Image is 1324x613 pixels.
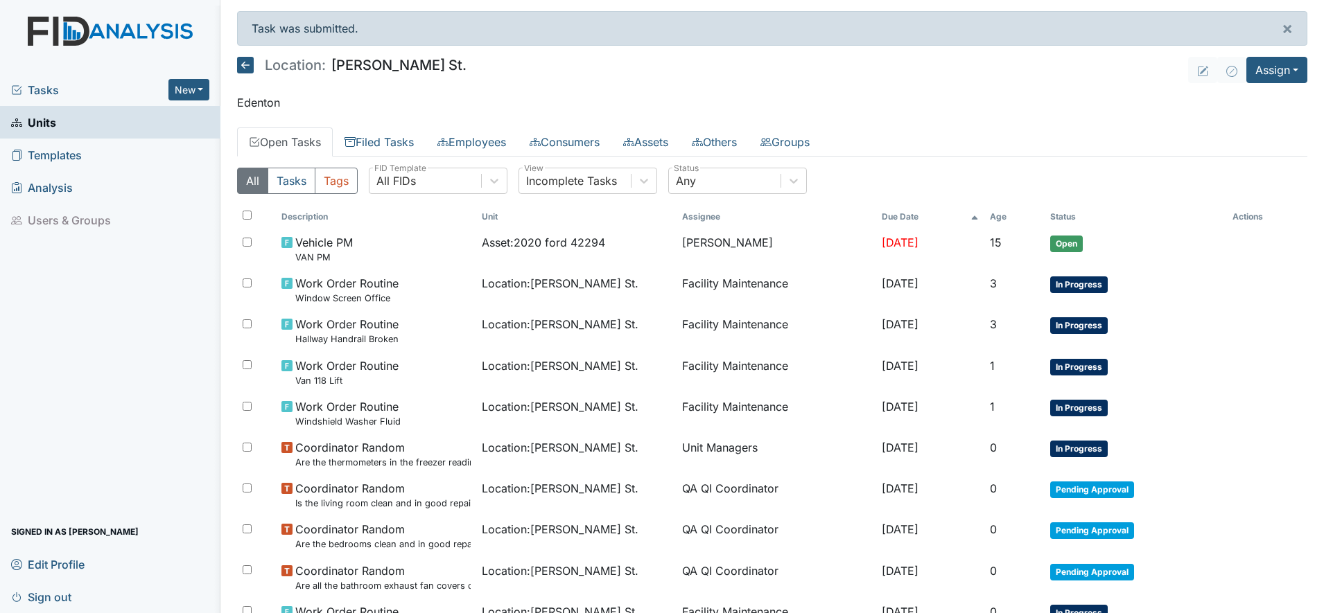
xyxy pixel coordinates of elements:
span: 0 [990,481,997,495]
th: Toggle SortBy [1045,205,1228,229]
span: Work Order Routine Windshield Washer Fluid [295,398,401,428]
span: Location : [PERSON_NAME] St. [482,398,638,415]
td: Facility Maintenance [677,269,877,310]
span: [DATE] [882,522,918,536]
span: In Progress [1050,400,1108,416]
div: Any [676,172,696,189]
small: Windshield Washer Fluid [295,415,401,428]
div: Type filter [237,168,358,194]
small: Is the living room clean and in good repair? [295,497,471,510]
div: Incomplete Tasks [526,172,617,189]
td: Facility Maintenance [677,393,877,434]
span: 1 [990,400,995,414]
span: Coordinator Random Is the living room clean and in good repair? [295,480,471,510]
span: In Progress [1050,276,1108,293]
span: Work Order Routine Hallway Handrail Broken [295,316,399,346]
a: Others [680,127,749,157]
a: Groups [749,127,821,157]
span: Analysis [11,177,73,198]
small: Are all the bathroom exhaust fan covers clean and dust free? [295,579,471,592]
span: 1 [990,359,995,373]
div: All FIDs [376,172,416,189]
span: Pending Approval [1050,564,1134,580]
span: [DATE] [882,317,918,331]
th: Toggle SortBy [984,205,1045,229]
span: 0 [990,522,997,536]
button: Tasks [268,168,315,194]
span: Location : [PERSON_NAME] St. [482,275,638,292]
span: In Progress [1050,317,1108,334]
small: Hallway Handrail Broken [295,332,399,346]
span: Location : [PERSON_NAME] St. [482,357,638,374]
span: Location : [PERSON_NAME] St. [482,439,638,456]
span: Work Order Routine Van 118 Lift [295,357,399,387]
button: Tags [315,168,358,194]
td: QA QI Coordinator [677,474,877,515]
button: × [1268,12,1307,45]
th: Toggle SortBy [876,205,984,229]
span: Coordinator Random Are the thermometers in the freezer reading between 0 degrees and 10 degrees? [295,439,471,469]
th: Toggle SortBy [276,205,476,229]
a: Assets [611,127,680,157]
a: Tasks [11,82,168,98]
span: Templates [11,144,82,166]
button: Assign [1246,57,1307,83]
span: Open [1050,236,1083,252]
span: Units [11,112,56,133]
td: [PERSON_NAME] [677,229,877,269]
span: Location: [265,58,326,72]
span: [DATE] [882,276,918,290]
th: Actions [1227,205,1296,229]
button: All [237,168,268,194]
span: Location : [PERSON_NAME] St. [482,316,638,332]
span: 15 [990,236,1002,249]
a: Employees [426,127,518,157]
td: QA QI Coordinator [677,515,877,556]
span: [DATE] [882,481,918,495]
span: Signed in as [PERSON_NAME] [11,521,139,542]
span: [DATE] [882,441,918,454]
span: Vehicle PM VAN PM [295,234,353,264]
span: × [1282,18,1293,38]
a: Consumers [518,127,611,157]
th: Toggle SortBy [476,205,677,229]
span: In Progress [1050,441,1108,457]
button: New [168,79,210,100]
span: [DATE] [882,564,918,578]
small: Are the thermometers in the freezer reading between 0 degrees and 10 degrees? [295,456,471,469]
span: Sign out [11,586,71,607]
span: Location : [PERSON_NAME] St. [482,480,638,497]
span: 3 [990,276,997,290]
span: Coordinator Random Are all the bathroom exhaust fan covers clean and dust free? [295,562,471,592]
span: Coordinator Random Are the bedrooms clean and in good repair? [295,521,471,551]
div: Task was submitted. [237,11,1307,46]
span: [DATE] [882,359,918,373]
small: Van 118 Lift [295,374,399,387]
span: Pending Approval [1050,522,1134,539]
a: Open Tasks [237,127,333,157]
span: [DATE] [882,236,918,249]
p: Edenton [237,94,1307,111]
span: 3 [990,317,997,331]
span: 0 [990,564,997,578]
span: Pending Approval [1050,481,1134,498]
td: Facility Maintenance [677,352,877,393]
h5: [PERSON_NAME] St. [237,57,467,73]
th: Assignee [677,205,877,229]
span: Location : [PERSON_NAME] St. [482,521,638,538]
span: Asset : 2020 ford 42294 [482,234,605,251]
span: In Progress [1050,359,1108,375]
a: Filed Tasks [333,127,426,157]
span: 0 [990,441,997,454]
td: QA QI Coordinator [677,557,877,598]
small: VAN PM [295,251,353,264]
span: Location : [PERSON_NAME] St. [482,562,638,579]
span: [DATE] [882,400,918,414]
span: Work Order Routine Window Screen Office [295,275,399,305]
small: Window Screen Office [295,292,399,305]
span: Edit Profile [11,553,85,575]
input: Toggle All Rows Selected [243,211,252,220]
td: Facility Maintenance [677,310,877,351]
td: Unit Managers [677,434,877,474]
